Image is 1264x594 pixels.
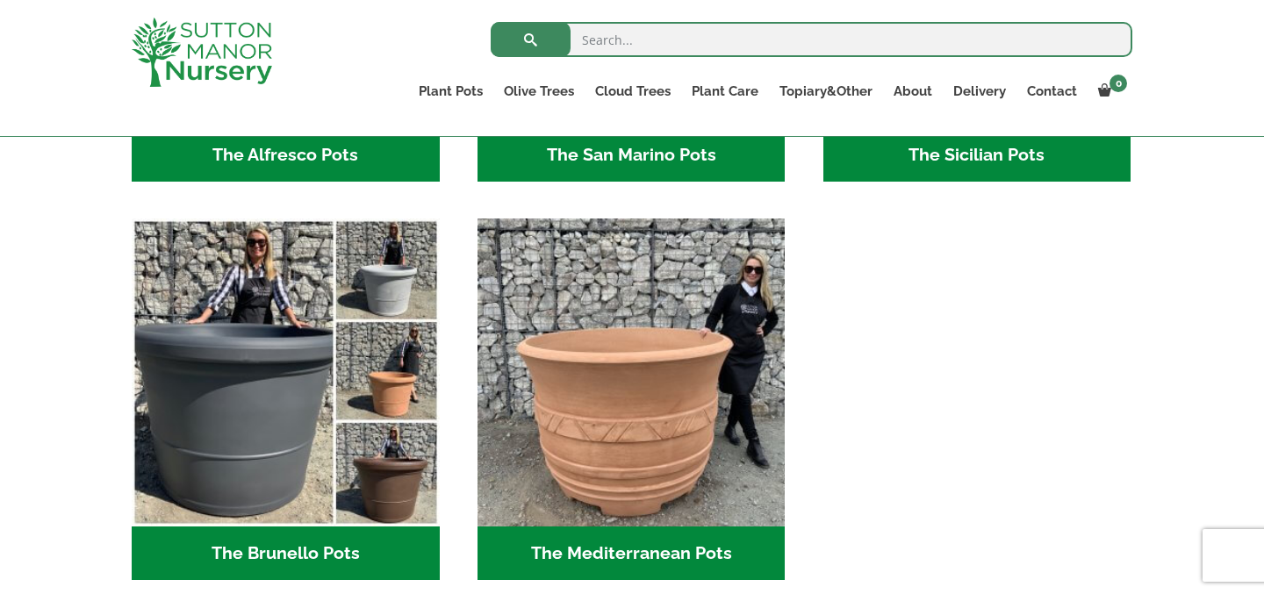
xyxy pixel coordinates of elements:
[681,79,769,104] a: Plant Care
[478,218,786,526] img: The Mediterranean Pots
[132,18,272,87] img: logo
[132,218,440,526] img: The Brunello Pots
[823,128,1131,182] h2: The Sicilian Pots
[478,526,786,581] h2: The Mediterranean Pots
[1110,75,1127,92] span: 0
[1016,79,1088,104] a: Contact
[943,79,1016,104] a: Delivery
[493,79,585,104] a: Olive Trees
[478,128,786,182] h2: The San Marino Pots
[132,218,440,580] a: Visit product category The Brunello Pots
[408,79,493,104] a: Plant Pots
[478,218,786,580] a: Visit product category The Mediterranean Pots
[585,79,681,104] a: Cloud Trees
[132,128,440,182] h2: The Alfresco Pots
[491,22,1132,57] input: Search...
[1088,79,1132,104] a: 0
[132,526,440,581] h2: The Brunello Pots
[769,79,883,104] a: Topiary&Other
[883,79,943,104] a: About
